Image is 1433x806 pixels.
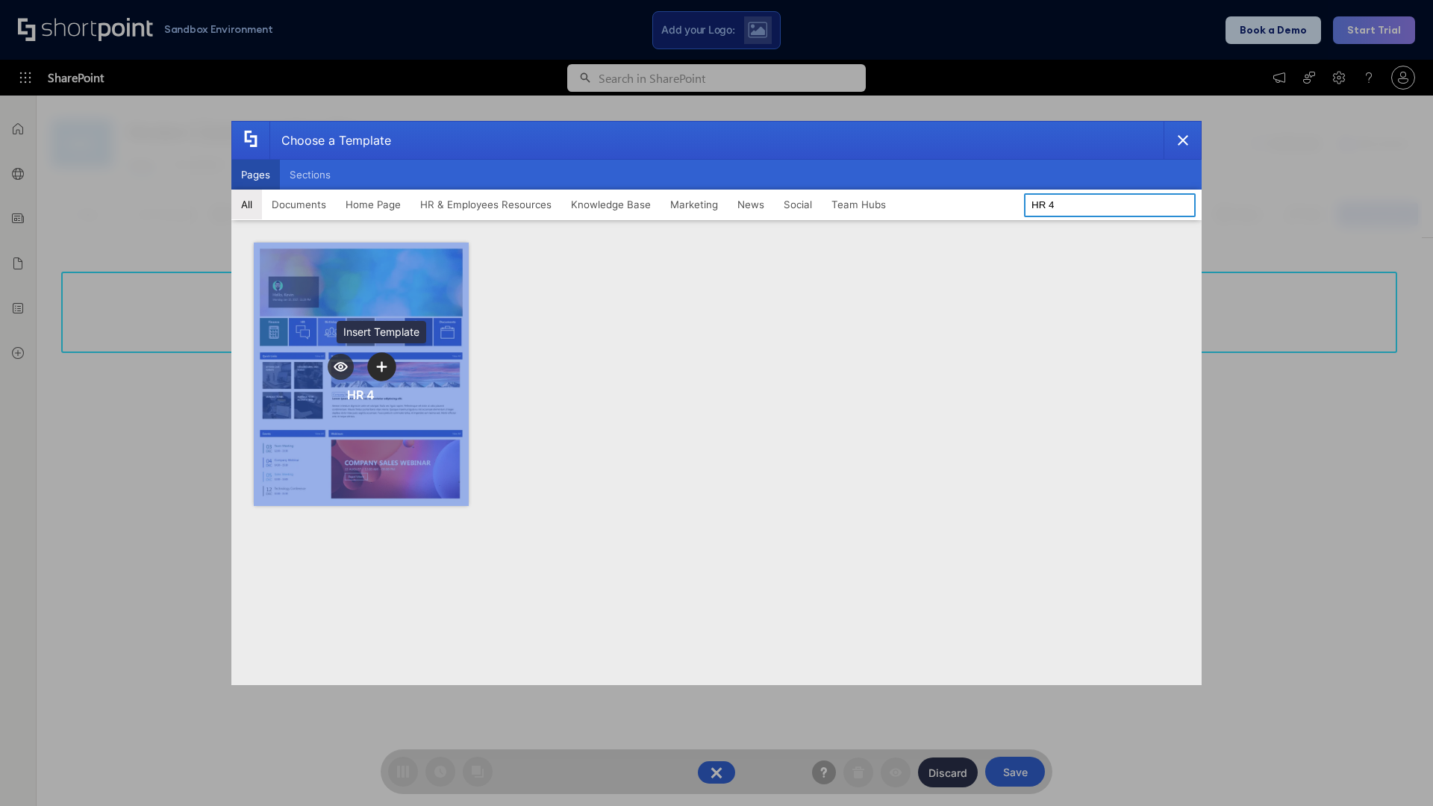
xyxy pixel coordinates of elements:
[774,190,822,219] button: Social
[336,190,410,219] button: Home Page
[410,190,561,219] button: HR & Employees Resources
[661,190,728,219] button: Marketing
[269,122,391,159] div: Choose a Template
[231,160,280,190] button: Pages
[822,190,896,219] button: Team Hubs
[262,190,336,219] button: Documents
[231,121,1202,685] div: template selector
[728,190,774,219] button: News
[1024,193,1196,217] input: Search
[561,190,661,219] button: Knowledge Base
[347,387,375,402] div: HR 4
[280,160,340,190] button: Sections
[231,190,262,219] button: All
[1358,734,1433,806] iframe: Chat Widget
